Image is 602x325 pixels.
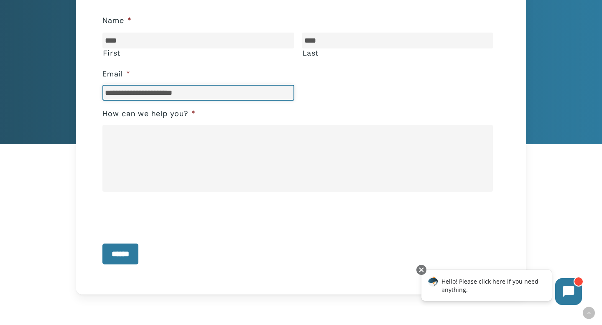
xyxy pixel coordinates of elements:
[302,49,494,57] label: Last
[102,109,196,119] label: How can we help you?
[103,49,294,57] label: First
[413,263,590,313] iframe: Chatbot
[102,69,130,79] label: Email
[102,198,230,230] iframe: reCAPTCHA
[102,16,132,25] label: Name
